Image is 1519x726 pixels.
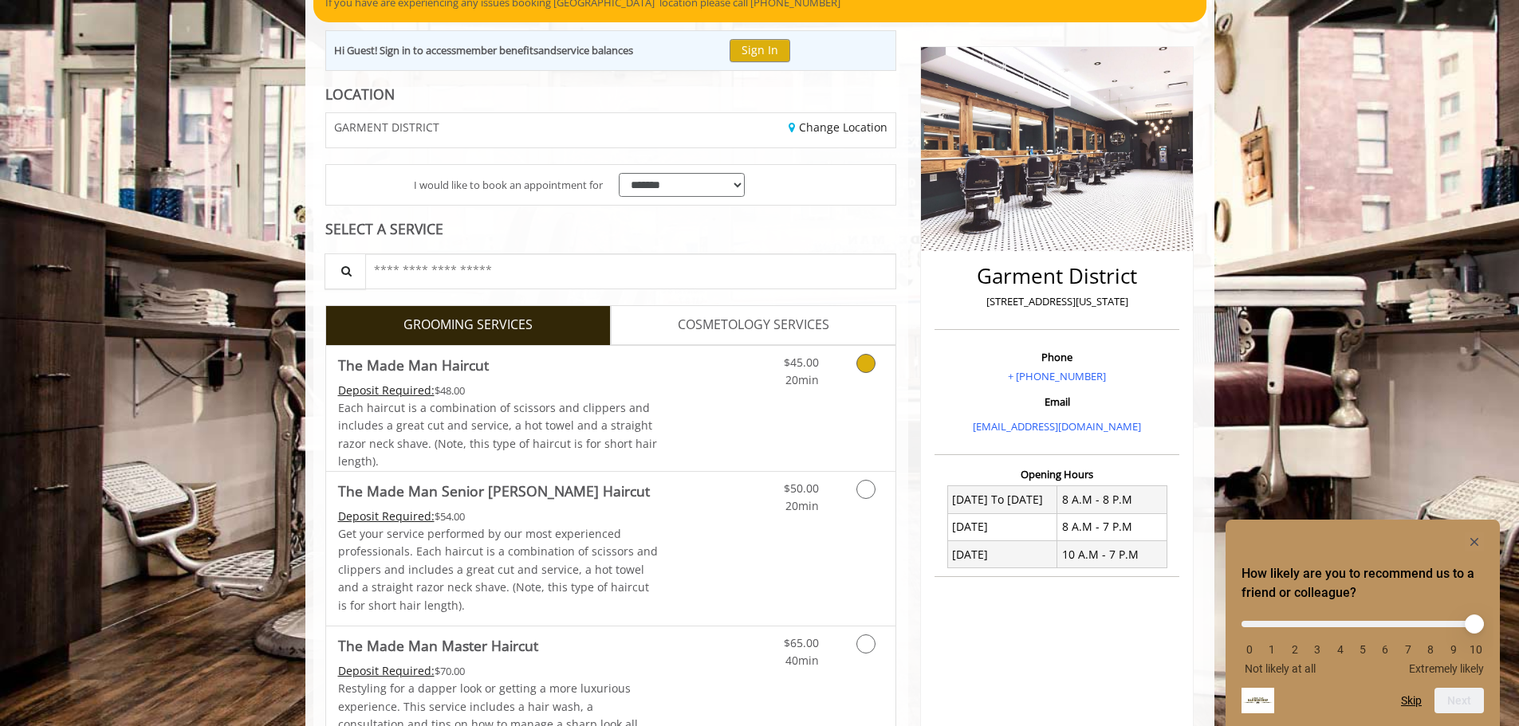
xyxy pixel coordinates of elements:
[1332,643,1348,656] li: 4
[338,354,489,376] b: The Made Man Haircut
[334,121,439,133] span: GARMENT DISTRICT
[1242,564,1484,602] h2: How likely are you to recommend us to a friend or colleague? Select an option from 0 to 10, with ...
[784,355,819,370] span: $45.00
[784,481,819,496] span: $50.00
[1264,643,1280,656] li: 1
[1400,643,1416,656] li: 7
[557,43,633,57] b: service balances
[338,480,650,502] b: The Made Man Senior [PERSON_NAME] Haircut
[1287,643,1303,656] li: 2
[338,382,659,399] div: $48.00
[338,525,659,614] p: Get your service performed by our most experienced professionals. Each haircut is a combination o...
[325,222,897,237] div: SELECT A SERVICE
[338,663,435,678] span: This service needs some Advance to be paid before we block your appointment
[939,265,1175,288] h2: Garment District
[939,396,1175,407] h3: Email
[1309,643,1325,656] li: 3
[947,486,1057,513] td: [DATE] To [DATE]
[784,635,819,650] span: $65.00
[338,383,435,398] span: This service needs some Advance to be paid before we block your appointment
[1401,694,1422,707] button: Skip
[1057,541,1167,568] td: 10 A.M - 7 P.M
[789,120,887,135] a: Change Location
[325,84,395,104] b: LOCATION
[1465,532,1484,551] button: Hide survey
[456,43,538,57] b: member benefits
[1468,643,1484,656] li: 10
[947,541,1057,568] td: [DATE]
[403,315,533,336] span: GROOMING SERVICES
[1434,688,1484,713] button: Next question
[1242,643,1257,656] li: 0
[1242,609,1484,675] div: How likely are you to recommend us to a friend or colleague? Select an option from 0 to 10, with ...
[338,400,657,469] span: Each haircut is a combination of scissors and clippers and includes a great cut and service, a ho...
[1423,643,1438,656] li: 8
[1057,513,1167,540] td: 8 A.M - 7 P.M
[939,351,1175,363] h3: Phone
[1446,643,1462,656] li: 9
[1355,643,1371,656] li: 5
[414,177,603,194] span: I would like to book an appointment for
[785,372,819,387] span: 20min
[338,508,659,525] div: $54.00
[325,253,366,289] button: Service Search
[338,634,538,657] b: The Made Man Master Haircut
[1245,662,1316,675] span: Not likely at all
[1008,369,1106,383] a: + [PHONE_NUMBER]
[334,42,633,59] div: Hi Guest! Sign in to access and
[939,293,1175,310] p: [STREET_ADDRESS][US_STATE]
[1409,662,1484,675] span: Extremely likely
[785,498,819,513] span: 20min
[730,39,790,62] button: Sign In
[947,513,1057,540] td: [DATE]
[785,653,819,668] span: 40min
[1242,532,1484,713] div: How likely are you to recommend us to a friend or colleague? Select an option from 0 to 10, with ...
[1057,486,1167,513] td: 8 A.M - 8 P.M
[1377,643,1393,656] li: 6
[338,662,659,680] div: $70.00
[935,469,1179,480] h3: Opening Hours
[678,315,829,336] span: COSMETOLOGY SERVICES
[338,508,435,524] span: This service needs some Advance to be paid before we block your appointment
[973,419,1141,434] a: [EMAIL_ADDRESS][DOMAIN_NAME]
